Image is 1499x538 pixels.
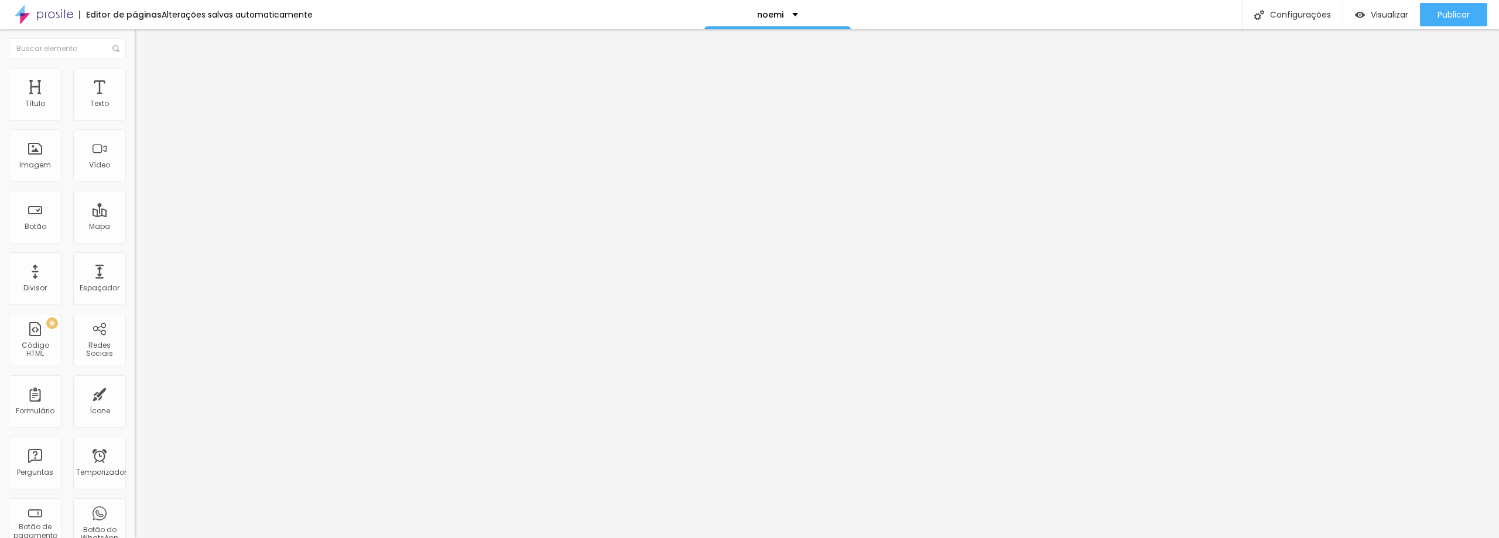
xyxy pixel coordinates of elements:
img: Ícone [1254,10,1264,20]
font: Código HTML [22,340,49,358]
button: Publicar [1420,3,1487,26]
font: Ícone [90,406,110,416]
font: Título [25,98,45,108]
font: Visualizar [1371,9,1408,20]
font: Temporizador [76,467,126,477]
font: Mapa [89,221,110,231]
input: Buscar elemento [9,38,126,59]
font: Formulário [16,406,54,416]
img: Ícone [112,45,119,52]
font: Configurações [1270,9,1331,20]
font: Editor de páginas [86,9,162,20]
font: Divisor [23,283,47,293]
font: Alterações salvas automaticamente [162,9,313,20]
font: Espaçador [80,283,119,293]
font: Perguntas [17,467,53,477]
font: Vídeo [89,160,110,170]
font: Imagem [19,160,51,170]
font: Publicar [1438,9,1470,20]
font: Texto [90,98,109,108]
button: Visualizar [1343,3,1420,26]
font: Botão [25,221,46,231]
font: noemi [757,9,783,20]
iframe: Editor [135,29,1499,538]
img: view-1.svg [1355,10,1365,20]
font: Redes Sociais [86,340,113,358]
